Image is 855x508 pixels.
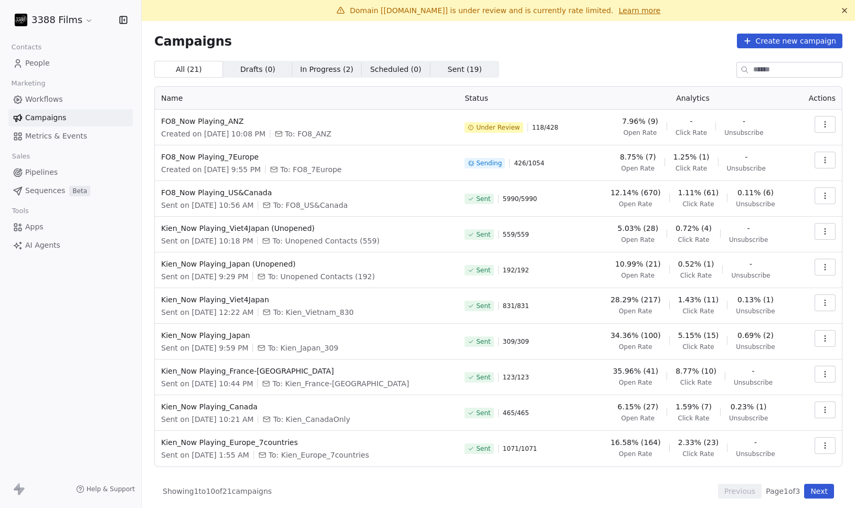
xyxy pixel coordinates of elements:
[25,240,60,251] span: AI Agents
[7,203,33,219] span: Tools
[273,200,347,210] span: To: FO8_US&Canada
[8,91,133,108] a: Workflows
[503,337,529,346] span: 309 / 309
[87,485,135,493] span: Help & Support
[161,401,452,412] span: Kien_Now Playing_Canada
[161,414,254,425] span: Sent on [DATE] 10:21 AM
[624,129,657,137] span: Open Rate
[675,366,716,376] span: 8.77% (10)
[736,450,775,458] span: Unsubscribe
[736,307,775,315] span: Unsubscribe
[161,271,248,282] span: Sent on [DATE] 9:29 PM
[161,343,248,353] span: Sent on [DATE] 9:59 PM
[729,414,768,422] span: Unsubscribe
[673,152,710,162] span: 1.25% (1)
[747,223,750,234] span: -
[350,6,614,15] span: Domain [[DOMAIN_NAME]] is under review and is currently rate limited.
[678,259,714,269] span: 0.52% (1)
[31,13,82,27] span: 3388 Films
[621,414,655,422] span: Open Rate
[300,64,354,75] span: In Progress ( 2 )
[8,237,133,254] a: AI Agents
[269,450,370,460] span: To: Kien_Europe_7countries
[370,64,421,75] span: Scheduled ( 0 )
[619,378,652,387] span: Open Rate
[161,116,452,126] span: FO8_Now Playing_ANZ
[503,409,529,417] span: 465 / 465
[680,271,712,280] span: Click Rate
[7,76,50,91] span: Marketing
[8,128,133,145] a: Metrics & Events
[154,34,232,48] span: Campaigns
[285,129,332,139] span: To: FO8_ANZ
[476,230,490,239] span: Sent
[76,485,135,493] a: Help & Support
[161,330,452,341] span: Kien_Now Playing_Japan
[25,58,50,69] span: People
[621,236,655,244] span: Open Rate
[619,307,652,315] span: Open Rate
[476,409,490,417] span: Sent
[675,164,707,173] span: Click Rate
[161,378,253,389] span: Sent on [DATE] 10:44 PM
[675,223,712,234] span: 0.72% (4)
[15,14,27,26] img: 3388Films_Logo_White.jpg
[163,486,272,496] span: Showing 1 to 10 of 21 campaigns
[161,450,249,460] span: Sent on [DATE] 1:55 AM
[737,330,774,341] span: 0.69% (2)
[737,187,774,198] span: 0.11% (6)
[161,437,452,448] span: Kien_Now Playing_Europe_7countries
[476,266,490,274] span: Sent
[161,294,452,305] span: Kien_Now Playing_Viet4Japan
[458,87,589,110] th: Status
[476,302,490,310] span: Sent
[514,159,544,167] span: 426 / 1054
[610,330,660,341] span: 34.36% (100)
[268,271,375,282] span: To: Unopened Contacts (192)
[25,112,66,123] span: Campaigns
[731,271,770,280] span: Unsubscribe
[25,94,63,105] span: Workflows
[737,294,774,305] span: 0.13% (1)
[727,164,766,173] span: Unsubscribe
[750,259,752,269] span: -
[503,266,529,274] span: 192 / 192
[8,182,133,199] a: SequencesBeta
[69,186,90,196] span: Beta
[476,195,490,203] span: Sent
[161,187,452,198] span: FO8_Now Playing_US&Canada
[503,373,529,382] span: 123 / 123
[804,484,834,499] button: Next
[476,337,490,346] span: Sent
[675,401,712,412] span: 1.59% (7)
[240,64,276,75] span: Drafts ( 0 )
[476,159,502,167] span: Sending
[161,152,452,162] span: FO8_Now Playing_7Europe
[619,5,661,16] a: Learn more
[280,164,342,175] span: To: FO8_7Europe
[589,87,796,110] th: Analytics
[680,378,712,387] span: Click Rate
[619,343,652,351] span: Open Rate
[161,259,452,269] span: Kien_Now Playing_Japan (Unopened)
[13,11,96,29] button: 3388 Films
[796,87,842,110] th: Actions
[678,236,709,244] span: Click Rate
[503,302,529,310] span: 831 / 831
[25,185,65,196] span: Sequences
[729,236,768,244] span: Unsubscribe
[619,450,652,458] span: Open Rate
[619,200,652,208] span: Open Rate
[615,259,661,269] span: 10.99% (21)
[476,373,490,382] span: Sent
[621,271,655,280] span: Open Rate
[7,39,46,55] span: Contacts
[476,444,490,453] span: Sent
[678,187,719,198] span: 1.11% (61)
[448,64,482,75] span: Sent ( 19 )
[613,366,659,376] span: 35.96% (41)
[736,200,775,208] span: Unsubscribe
[678,437,719,448] span: 2.33% (23)
[682,200,714,208] span: Click Rate
[766,486,800,496] span: Page 1 of 3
